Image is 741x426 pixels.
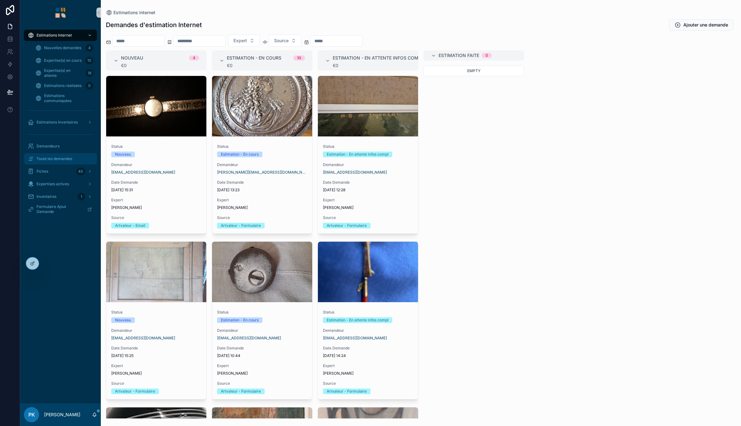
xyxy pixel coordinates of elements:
[113,9,155,16] span: Estimations Internet
[111,198,201,203] span: Expert
[106,9,155,16] a: Estimations Internet
[217,162,307,167] span: Demandeur
[327,317,388,323] div: Estimation - En attente infos compl
[111,187,201,193] span: [DATE] 15:31
[106,76,206,136] div: 20250904_111745.jpg
[24,153,97,164] a: Toute les demandes
[44,68,83,78] span: Expertise(s) en attente
[115,152,131,157] div: Nouveau
[32,93,97,104] a: Estimations communiquées
[323,371,353,376] span: [PERSON_NAME]
[212,241,313,400] a: StatusEstimation - En coursDemandeur[EMAIL_ADDRESS][DOMAIN_NAME]Date Demande[DATE] 10:44Expert[PE...
[111,353,201,358] span: [DATE] 15:25
[32,80,97,91] a: Estimations réalisées0
[227,55,281,61] span: Estimation - En cours
[217,180,307,185] span: Date Demande
[323,198,413,203] span: Expert
[221,389,261,394] div: Artvaleur - Formulaire
[115,317,131,323] div: Nouveau
[217,198,307,203] span: Expert
[217,170,307,175] span: [PERSON_NAME][EMAIL_ADDRESS][DOMAIN_NAME]
[32,42,97,54] a: Nouvelles demandes4
[327,389,367,394] div: Artvaleur - Formulaire
[683,22,728,28] span: Ajouter une demande
[86,82,93,89] div: 0
[333,55,424,61] span: Estimation - En attente infos compl
[485,53,488,58] div: 0
[111,310,201,315] span: Status
[333,63,418,68] div: €0
[221,152,259,157] div: Estimation - En cours
[24,117,97,128] a: Estimations Inventaires
[323,162,413,167] span: Demandeur
[24,178,97,190] a: Expertises actives
[217,310,307,315] span: Status
[86,44,93,52] div: 4
[669,19,733,31] button: Ajouter une demande
[24,204,97,215] a: Formulaire Ajout Demande
[221,223,261,228] div: Artvaleur - Formulaire
[228,35,260,47] button: Select Button
[318,241,418,400] a: StatusEstimation - En attente infos complDemandeur[EMAIL_ADDRESS][DOMAIN_NAME]Date Demande[DATE] ...
[106,20,202,29] h1: Demandes d'estimation Internet
[24,30,97,41] a: Estimations Internet
[318,76,418,136] div: IMG-20250904-WA0002.jpg
[55,8,66,18] img: App logo
[86,69,93,77] div: 18
[323,170,387,175] a: [EMAIL_ADDRESS][DOMAIN_NAME]
[37,156,72,161] span: Toute les demandes
[217,353,307,358] span: [DATE] 10:44
[37,169,48,174] span: Fiches
[44,83,82,88] span: Estimations réalisées
[37,194,56,199] span: Inventaires
[111,381,201,386] span: Source
[233,37,247,44] span: Expert
[37,204,82,214] span: Formulaire Ajout Demande
[115,223,145,228] div: Artvaleur - Email
[111,170,175,175] a: [EMAIL_ADDRESS][DOMAIN_NAME]
[217,328,307,333] span: Demandeur
[28,411,35,418] span: PK
[85,57,93,64] div: 10
[111,205,142,210] span: [PERSON_NAME]
[111,144,201,149] span: Status
[323,215,413,220] span: Source
[323,336,387,341] span: [EMAIL_ADDRESS][DOMAIN_NAME]
[212,76,313,234] a: StatusEstimation - En coursDemandeur[PERSON_NAME][EMAIL_ADDRESS][DOMAIN_NAME]Date Demande[DATE] 1...
[24,166,97,177] a: Fiches40
[274,37,289,44] span: Source
[323,328,413,333] span: Demandeur
[269,35,302,47] button: Select Button
[106,241,207,400] a: StatusNouveauDemandeur[EMAIL_ADDRESS][DOMAIN_NAME]Date Demande[DATE] 15:25Expert[PERSON_NAME]Sour...
[44,58,82,63] span: Expertise(s) en cours
[217,215,307,220] span: Source
[111,328,201,333] span: Demandeur
[78,193,85,200] div: 1
[115,389,155,394] div: Artvaleur - Formulaire
[193,55,195,60] div: 4
[111,363,201,368] span: Expert
[323,381,413,386] span: Source
[32,67,97,79] a: Expertise(s) en attente18
[323,353,413,358] span: [DATE] 14:24
[217,371,248,376] span: [PERSON_NAME]
[323,187,413,193] span: [DATE] 12:28
[106,242,206,302] div: 17569923240117142508640685683946.jpg
[217,144,307,149] span: Status
[221,317,259,323] div: Estimation - En cours
[217,381,307,386] span: Source
[111,336,175,341] span: [EMAIL_ADDRESS][DOMAIN_NAME]
[323,144,413,149] span: Status
[24,141,97,152] a: Demandeurs
[217,336,281,341] a: [EMAIL_ADDRESS][DOMAIN_NAME]
[217,187,307,193] span: [DATE] 13:23
[76,168,85,175] div: 40
[44,45,81,50] span: Nouvelles demandes
[111,180,201,185] span: Date Demande
[111,371,142,376] span: [PERSON_NAME]
[318,242,418,302] div: image.jpg
[37,181,69,187] span: Expertises actives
